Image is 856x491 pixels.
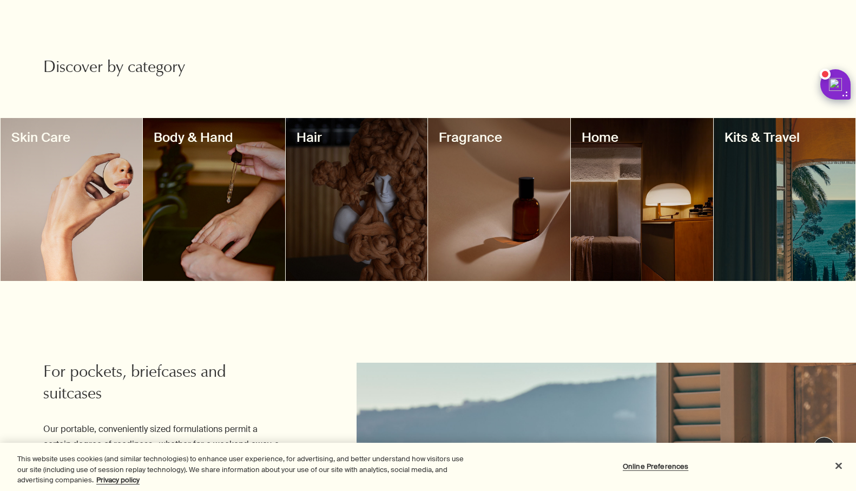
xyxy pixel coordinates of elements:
[428,118,570,281] a: DecorativeFragrance
[622,455,689,477] button: Online Preferences, Opens the preference center dialog
[725,129,845,146] h3: Kits & Travel
[813,437,835,459] button: Live Assistance
[96,475,140,485] a: More information about your privacy, opens in a new tab
[43,58,300,80] h2: Discover by category
[154,129,274,146] h3: Body & Hand
[286,118,428,281] a: DecorativeHair
[143,118,285,281] a: DecorativeBody & Hand
[43,422,285,466] p: Our portable, conveniently sized formulations permit a certain degree of readiness—whether for a ...
[571,118,713,281] a: DecorativeHome
[439,129,559,146] h3: Fragrance
[582,129,702,146] h3: Home
[297,129,417,146] h3: Hair
[11,129,132,146] h3: Skin Care
[827,454,851,477] button: Close
[43,363,285,406] h2: For pockets, briefcases and suitcases
[1,118,143,281] a: DecorativeSkin Care
[714,118,856,281] a: DecorativeKits & Travel
[17,454,471,486] div: This website uses cookies (and similar technologies) to enhance user experience, for advertising,...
